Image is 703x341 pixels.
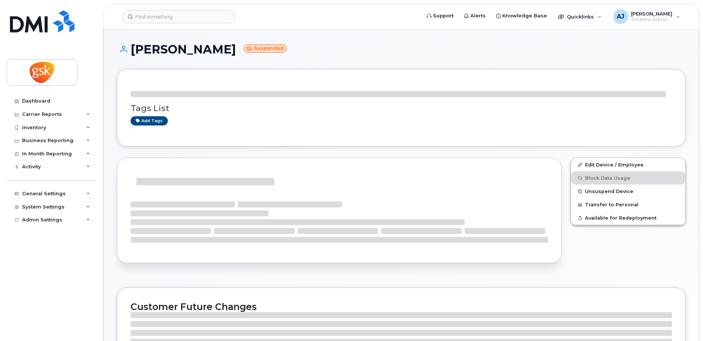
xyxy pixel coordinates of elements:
[571,185,685,198] button: Unsuspend Device
[571,158,685,171] a: Edit Device / Employee
[571,171,685,185] button: Block Data Usage
[571,198,685,211] button: Transfer to Personal
[117,43,686,56] h1: [PERSON_NAME]
[131,301,672,312] h2: Customer Future Changes
[585,215,657,221] span: Available for Redeployment
[571,211,685,224] button: Available for Redeployment
[131,116,168,125] a: Add tags
[243,44,287,53] small: Suspended
[585,189,633,194] span: Unsuspend Device
[131,104,672,113] h3: Tags List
